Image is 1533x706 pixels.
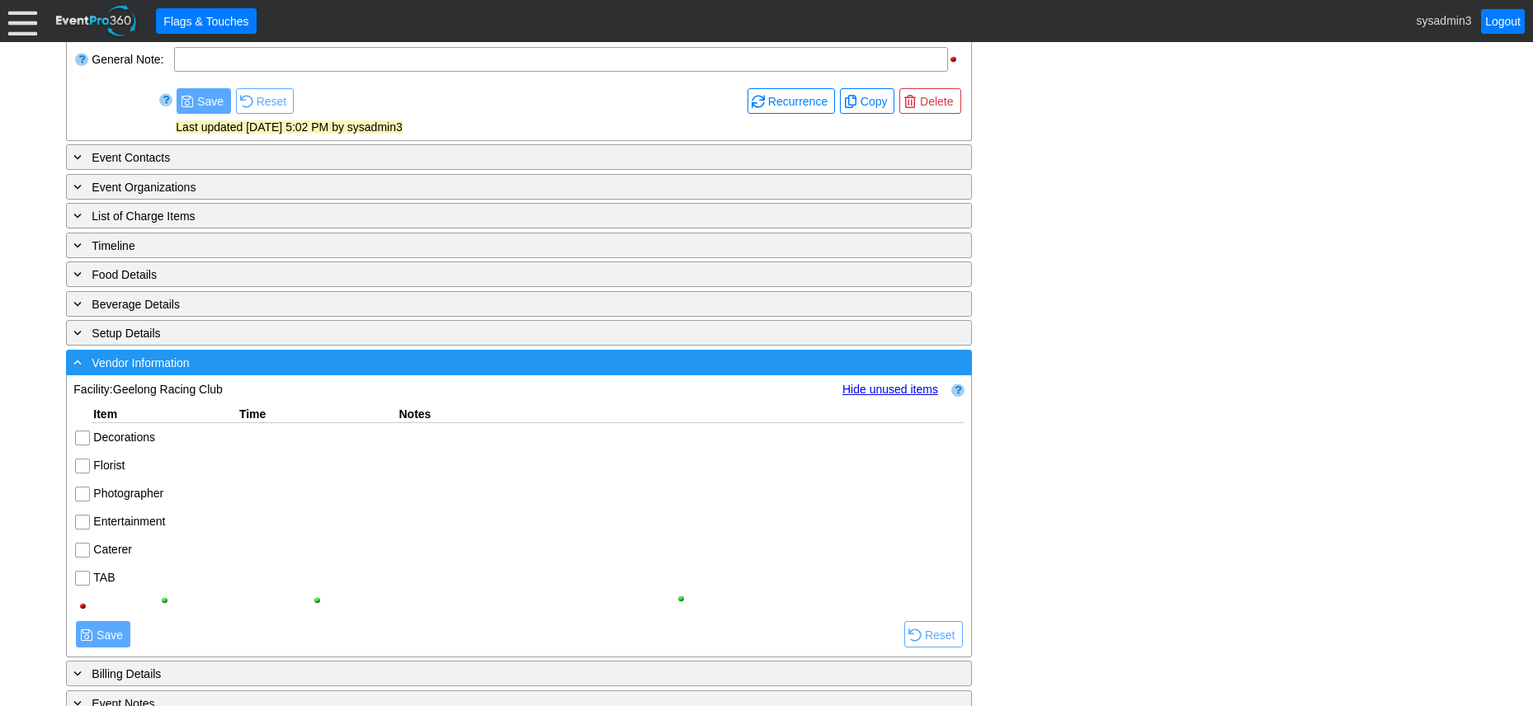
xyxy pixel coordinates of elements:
[93,595,236,606] div: Show column when printing; click to hide column when printing.
[92,406,238,423] div: Item
[903,92,956,110] span: Delete
[93,571,115,584] label: TAB
[397,406,965,423] div: Notes
[90,45,172,73] div: General Note:
[70,265,900,284] div: Food Details
[181,92,227,110] span: Save
[752,92,831,110] span: Recurrence
[70,294,900,313] div: Beverage Details
[8,7,37,35] div: Menu: Click or 'Crtl+M' to toggle menu open/close
[93,487,163,500] label: Photographer
[948,54,963,65] div: Hide Event Note when printing; click to show Event Note when printing.
[765,93,831,110] span: Recurrence
[238,406,398,423] div: Time
[93,459,125,472] label: Florist
[857,93,891,110] span: Copy
[399,593,963,605] div: Show column when printing; click to hide column when printing.
[70,148,900,167] div: Event Contacts
[54,2,139,40] img: EventPro360
[92,298,180,311] span: Beverage Details
[92,239,134,252] span: Timeline
[92,181,196,194] span: Event Organizations
[92,209,195,223] span: List of Charge Items
[194,93,227,110] span: Save
[160,12,252,30] span: Flags & Touches
[240,92,290,110] span: Reset
[842,383,938,396] a: Hide unused items
[922,627,959,643] span: Reset
[908,625,959,642] span: Reset
[70,323,900,342] div: Setup Details
[80,625,126,642] span: Save
[70,664,900,683] div: Billing Details
[160,13,252,30] span: Flags & Touches
[113,383,223,396] span: Geelong Racing Club
[1417,13,1472,26] span: sysadmin3
[70,177,900,196] div: Event Organizations
[92,268,157,281] span: Food Details
[93,627,126,643] span: Save
[253,93,290,110] span: Reset
[70,236,900,255] div: Timeline
[73,382,671,398] td: Facility:
[70,206,900,225] div: List of Charge Items
[92,667,161,680] span: Billing Details
[1481,9,1525,34] a: Logout
[92,327,160,340] span: Setup Details
[239,595,396,606] div: Show column when printing; click to hide column when printing.
[75,600,90,612] div: Hide column when printing; click to show column when printing.
[70,353,900,372] div: Vendor Information
[176,120,402,134] span: Last updated [DATE] 5:02 PM by sysadmin3
[93,543,132,556] label: Caterer
[844,92,891,110] span: Copy
[93,431,155,444] label: Decorations
[92,151,170,164] span: Event Contacts
[917,93,956,110] span: Delete
[92,356,189,369] span: Vendor Information
[93,515,165,528] label: Entertainment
